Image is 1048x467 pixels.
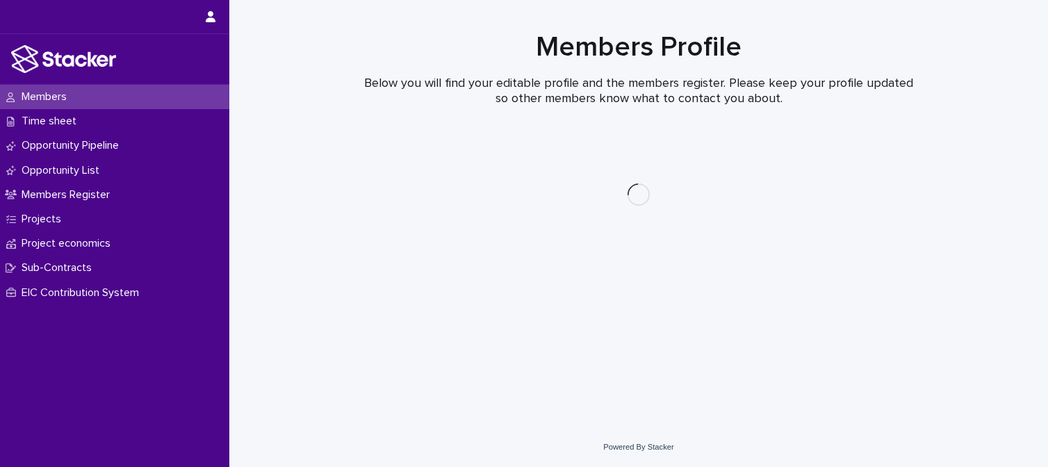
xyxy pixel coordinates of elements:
[16,139,130,152] p: Opportunity Pipeline
[16,261,103,275] p: Sub-Contracts
[16,188,121,202] p: Members Register
[11,45,116,73] img: stacker-logo-white.png
[603,443,673,451] a: Powered By Stacker
[16,115,88,128] p: Time sheet
[16,90,78,104] p: Members
[16,286,150,300] p: EIC Contribution System
[298,31,979,64] h1: Members Profile
[361,76,917,106] p: Below you will find your editable profile and the members register. Please keep your profile upda...
[16,213,72,226] p: Projects
[16,164,110,177] p: Opportunity List
[16,237,122,250] p: Project economics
